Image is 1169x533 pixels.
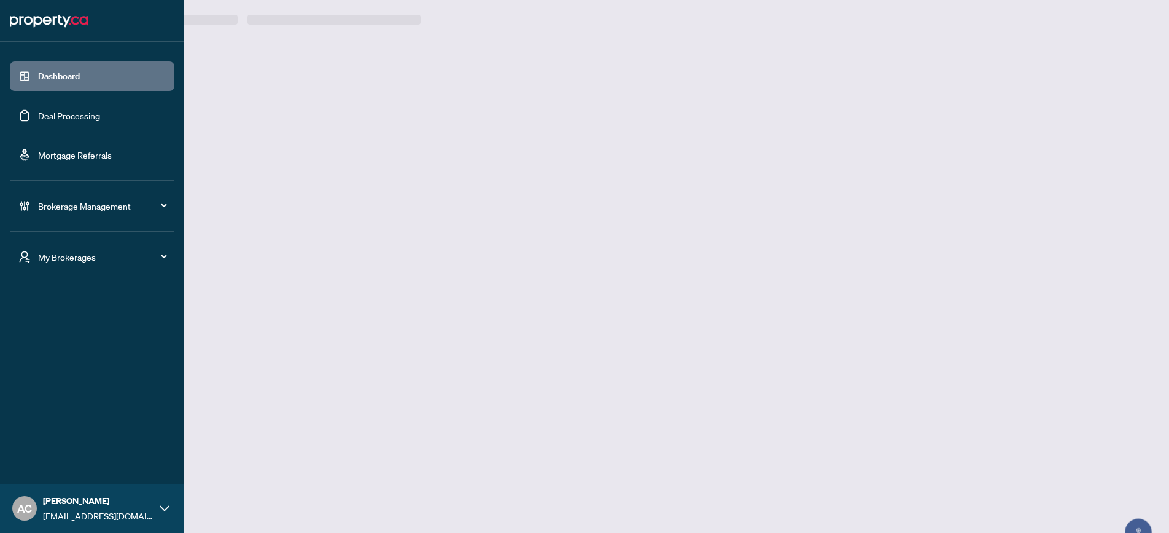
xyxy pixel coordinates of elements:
[43,494,153,508] span: [PERSON_NAME]
[10,11,88,31] img: logo
[38,71,80,82] a: Dashboard
[38,250,166,264] span: My Brokerages
[17,500,32,517] span: AC
[18,251,31,263] span: user-switch
[38,149,112,160] a: Mortgage Referrals
[38,199,166,213] span: Brokerage Management
[38,110,100,121] a: Deal Processing
[1120,490,1157,527] button: Open asap
[43,509,153,523] span: [EMAIL_ADDRESS][DOMAIN_NAME]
